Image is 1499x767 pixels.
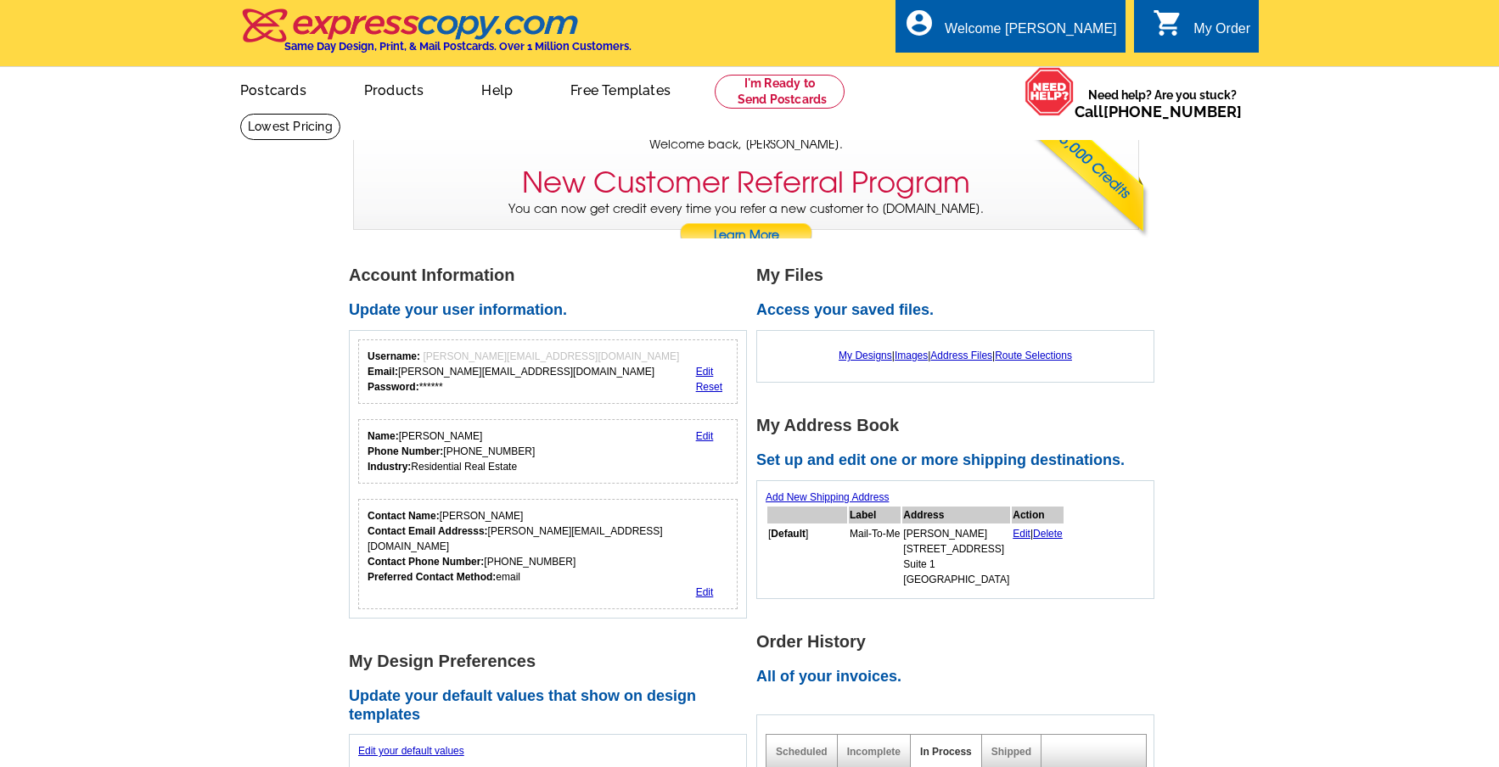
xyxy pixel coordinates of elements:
[756,417,1164,434] h1: My Address Book
[1075,87,1250,120] span: Need help? Are you stuck?
[522,165,970,200] h3: New Customer Referral Program
[423,350,679,362] span: [PERSON_NAME][EMAIL_ADDRESS][DOMAIN_NAME]
[543,69,698,109] a: Free Templates
[368,571,496,583] strong: Preferred Contact Method:
[1153,8,1183,38] i: shopping_cart
[696,430,714,442] a: Edit
[895,350,928,361] a: Images
[920,746,972,758] a: In Process
[358,419,738,484] div: Your personal details.
[756,633,1164,651] h1: Order History
[849,525,901,588] td: Mail-To-Me
[847,746,901,758] a: Incomplete
[368,428,535,474] div: [PERSON_NAME] [PHONE_NUMBER] Residential Real Estate
[368,349,679,395] div: [PERSON_NAME][EMAIL_ADDRESS][DOMAIN_NAME] ******
[213,69,334,109] a: Postcards
[756,451,1164,470] h2: Set up and edit one or more shipping destinations.
[358,499,738,609] div: Who should we contact regarding order issues?
[649,136,843,154] span: Welcome back, [PERSON_NAME].
[839,350,892,361] a: My Designs
[696,381,722,393] a: Reset
[1103,103,1242,120] a: [PHONE_NUMBER]
[696,586,714,598] a: Edit
[358,339,738,404] div: Your login information.
[349,301,756,320] h2: Update your user information.
[1153,19,1250,40] a: shopping_cart My Order
[349,687,756,724] h2: Update your default values that show on design templates
[904,8,935,38] i: account_circle
[368,366,398,378] strong: Email:
[776,746,828,758] a: Scheduled
[766,339,1145,372] div: | | |
[349,652,756,670] h1: My Design Preferences
[368,350,420,362] strong: Username:
[454,69,540,109] a: Help
[1013,528,1030,540] a: Edit
[368,381,419,393] strong: Password:
[902,525,1010,588] td: [PERSON_NAME] [STREET_ADDRESS] Suite 1 [GEOGRAPHIC_DATA]
[1012,507,1064,523] th: Action
[902,507,1010,523] th: Address
[368,445,443,457] strong: Phone Number:
[1012,525,1064,588] td: |
[284,40,632,53] h4: Same Day Design, Print, & Mail Postcards. Over 1 Million Customers.
[756,668,1164,686] h2: All of your invoices.
[771,528,806,540] b: Default
[1075,103,1242,120] span: Call
[679,223,813,249] a: Learn More
[696,366,714,378] a: Edit
[368,556,484,568] strong: Contact Phone Number:
[358,745,464,757] a: Edit your default values
[368,461,411,473] strong: Industry:
[849,507,901,523] th: Label
[368,525,488,537] strong: Contact Email Addresss:
[1193,21,1250,45] div: My Order
[349,266,756,284] h1: Account Information
[991,746,1031,758] a: Shipped
[337,69,452,109] a: Products
[930,350,992,361] a: Address Files
[756,266,1164,284] h1: My Files
[766,491,889,503] a: Add New Shipping Address
[767,525,847,588] td: [ ]
[945,21,1116,45] div: Welcome [PERSON_NAME]
[368,510,440,522] strong: Contact Name:
[756,301,1164,320] h2: Access your saved files.
[995,350,1072,361] a: Route Selections
[368,430,399,442] strong: Name:
[354,200,1138,249] p: You can now get credit every time you refer a new customer to [DOMAIN_NAME].
[1033,528,1063,540] a: Delete
[1025,67,1075,116] img: help
[1260,714,1499,767] iframe: LiveChat chat widget
[240,20,632,53] a: Same Day Design, Print, & Mail Postcards. Over 1 Million Customers.
[368,508,728,585] div: [PERSON_NAME] [PERSON_NAME][EMAIL_ADDRESS][DOMAIN_NAME] [PHONE_NUMBER] email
